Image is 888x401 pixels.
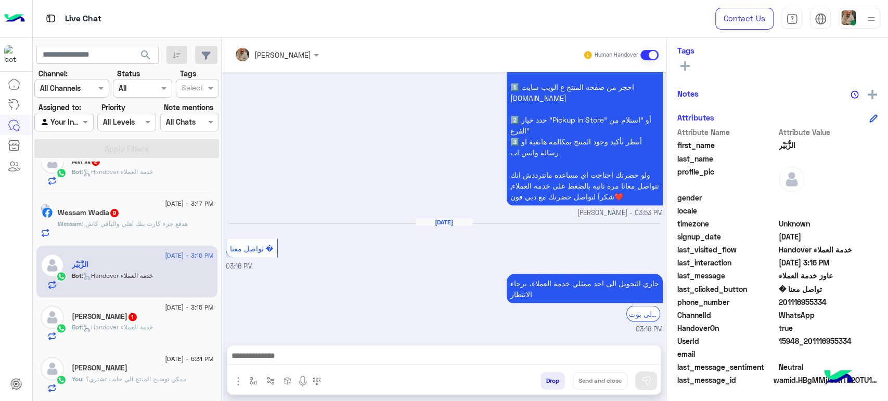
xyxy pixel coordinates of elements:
[779,270,878,281] span: عاوز خدمة العملاء
[820,359,857,396] img: hulul-logo.png
[677,113,714,122] h6: Attributes
[82,220,188,228] span: هدفع جزء كارت بنك اهلي والباقي كاش
[42,207,53,218] img: Facebook
[82,168,153,176] span: : Handover خدمة العملاء
[677,166,777,190] span: profile_pic
[38,102,81,113] label: Assigned to:
[677,297,777,308] span: phone_number
[779,166,805,192] img: defaultAdmin.png
[595,51,638,59] small: Human Handover
[245,372,262,389] button: select flow
[165,199,213,208] span: [DATE] - 3:17 PM
[164,102,213,113] label: Note mentions
[540,372,565,390] button: Drop
[677,244,777,255] span: last_visited_flow
[577,208,663,218] span: [PERSON_NAME] - 03:53 PM
[72,272,82,279] span: Bot
[41,204,50,213] img: picture
[815,13,827,25] img: tab
[4,45,23,64] img: 1403182699927242
[677,362,777,372] span: last_message_sentiment
[232,375,244,387] img: send attachment
[180,82,203,96] div: Select
[779,205,878,216] span: null
[507,274,663,303] p: 2/9/2025, 3:16 PM
[677,192,777,203] span: gender
[779,231,878,242] span: 2025-08-26T23:49:23.72Z
[677,153,777,164] span: last_name
[779,336,878,346] span: 15948_201116955334
[92,157,100,166] span: 2
[101,102,125,113] label: Priority
[65,12,101,26] p: Live Chat
[868,90,877,99] img: add
[677,270,777,281] span: last_message
[677,310,777,320] span: ChannelId
[41,357,64,380] img: defaultAdmin.png
[636,324,663,334] span: 03:16 PM
[779,127,878,138] span: Attribute Value
[677,336,777,346] span: UserId
[677,349,777,359] span: email
[573,372,627,390] button: Send and close
[677,218,777,229] span: timezone
[266,377,275,385] img: Trigger scenario
[58,220,82,228] span: Wessam
[779,218,878,229] span: Unknown
[779,284,878,295] span: تواصل معنا �
[781,8,802,30] a: tab
[139,49,152,61] span: search
[677,323,777,333] span: HandoverOn
[4,8,25,30] img: Logo
[677,231,777,242] span: signup_date
[416,218,473,225] h6: [DATE]
[110,209,119,217] span: 9
[779,192,878,203] span: null
[58,208,120,217] h5: Wessam Wadia
[677,375,771,385] span: last_message_id
[677,140,777,151] span: first_name
[38,68,68,79] label: Channel:
[56,271,67,282] img: WhatsApp
[56,375,67,385] img: WhatsApp
[841,10,856,25] img: userImage
[82,272,153,279] span: : Handover خدمة العملاء
[180,68,196,79] label: Tags
[56,168,67,178] img: WhatsApp
[72,364,127,372] h5: Ahmed Moneim
[779,244,878,255] span: Handover خدمة العملاء
[297,375,309,387] img: send voice note
[230,244,273,252] span: تواصل معنا �
[284,377,292,385] img: create order
[641,376,651,386] img: send message
[779,310,878,320] span: 2
[313,377,321,385] img: make a call
[41,305,64,329] img: defaultAdmin.png
[82,323,153,331] span: : Handover خدمة العملاء
[279,372,297,389] button: create order
[786,13,798,25] img: tab
[226,262,253,270] span: 03:16 PM
[44,12,57,25] img: tab
[72,375,82,383] span: You
[779,257,878,268] span: 2025-09-02T12:16:19.322Z
[677,205,777,216] span: locale
[165,251,213,260] span: [DATE] - 3:16 PM
[677,127,777,138] span: Attribute Name
[72,168,82,176] span: Bot
[779,323,878,333] span: true
[779,140,878,151] span: الزُّبَيْر
[677,284,777,295] span: last_clicked_button
[165,354,213,364] span: [DATE] - 6:31 PM
[779,297,878,308] span: 201116955334
[117,68,140,79] label: Status
[41,150,64,173] img: defaultAdmin.png
[72,323,82,331] span: Bot
[72,260,88,269] h5: الزُّبَيْر
[779,362,878,372] span: 0
[715,8,774,30] a: Contact Us
[779,349,878,359] span: null
[128,313,137,321] span: 1
[56,323,67,333] img: WhatsApp
[677,89,699,98] h6: Notes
